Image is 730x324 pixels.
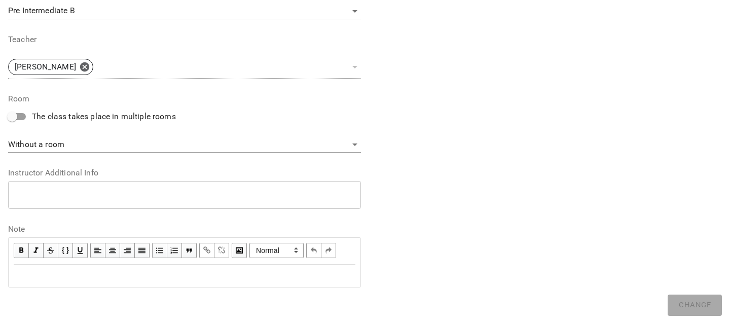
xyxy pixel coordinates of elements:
[8,169,361,177] label: Instructor Additional Info
[29,243,44,258] button: Italic
[232,243,247,258] button: Image
[8,35,361,44] label: Teacher
[9,265,360,286] div: Edit text
[8,59,93,75] div: [PERSON_NAME]
[44,243,58,258] button: Strikethrough
[8,56,361,79] div: [PERSON_NAME]
[8,95,361,103] label: Room
[306,243,321,258] button: Undo
[249,243,304,258] span: Normal
[73,243,88,258] button: Underline
[120,243,135,258] button: Align Right
[8,225,361,233] label: Note
[8,3,361,19] div: Pre Intermediate B
[8,137,361,153] div: Without a room
[105,243,120,258] button: Align Center
[58,243,73,258] button: Monospace
[14,243,29,258] button: Bold
[135,243,150,258] button: Align Justify
[15,61,76,73] p: [PERSON_NAME]
[167,243,182,258] button: OL
[182,243,197,258] button: Blockquote
[90,243,105,258] button: Align Left
[152,243,167,258] button: UL
[214,243,229,258] button: Remove Link
[32,111,176,123] span: The class takes place in multiple rooms
[199,243,214,258] button: Link
[321,243,336,258] button: Redo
